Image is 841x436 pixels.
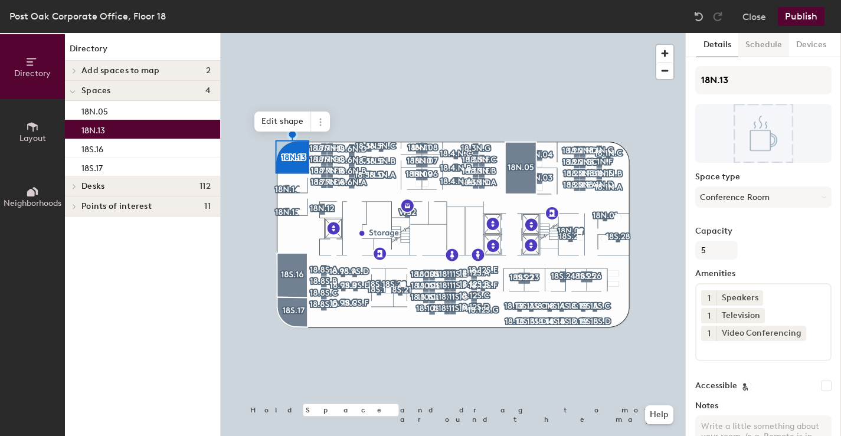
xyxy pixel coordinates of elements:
[738,33,789,57] button: Schedule
[716,290,763,306] div: Speakers
[696,33,738,57] button: Details
[81,160,103,173] p: 18S.17
[708,292,711,304] span: 1
[81,66,160,76] span: Add spaces to map
[199,182,211,191] span: 112
[65,42,220,61] h1: Directory
[254,112,311,132] span: Edit shape
[206,66,211,76] span: 2
[716,308,765,323] div: Television
[205,86,211,96] span: 4
[19,133,46,143] span: Layout
[695,381,737,391] label: Accessible
[9,9,166,24] div: Post Oak Corporate Office, Floor 18
[695,172,832,182] label: Space type
[695,401,832,411] label: Notes
[204,202,211,211] span: 11
[789,33,833,57] button: Devices
[81,122,105,136] p: 18N.13
[695,104,832,163] img: The space named 18N.13
[701,290,716,306] button: 1
[81,202,152,211] span: Points of interest
[716,326,806,341] div: Video Conferencing
[14,68,51,78] span: Directory
[695,269,832,278] label: Amenities
[778,7,824,26] button: Publish
[695,227,832,236] label: Capacity
[81,86,111,96] span: Spaces
[695,186,832,208] button: Conference Room
[4,198,61,208] span: Neighborhoods
[693,11,705,22] img: Undo
[742,7,766,26] button: Close
[81,141,103,155] p: 18S.16
[645,405,673,424] button: Help
[708,310,711,322] span: 1
[712,11,724,22] img: Redo
[701,326,716,341] button: 1
[81,182,104,191] span: Desks
[81,103,108,117] p: 18N.05
[708,327,711,340] span: 1
[701,308,716,323] button: 1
